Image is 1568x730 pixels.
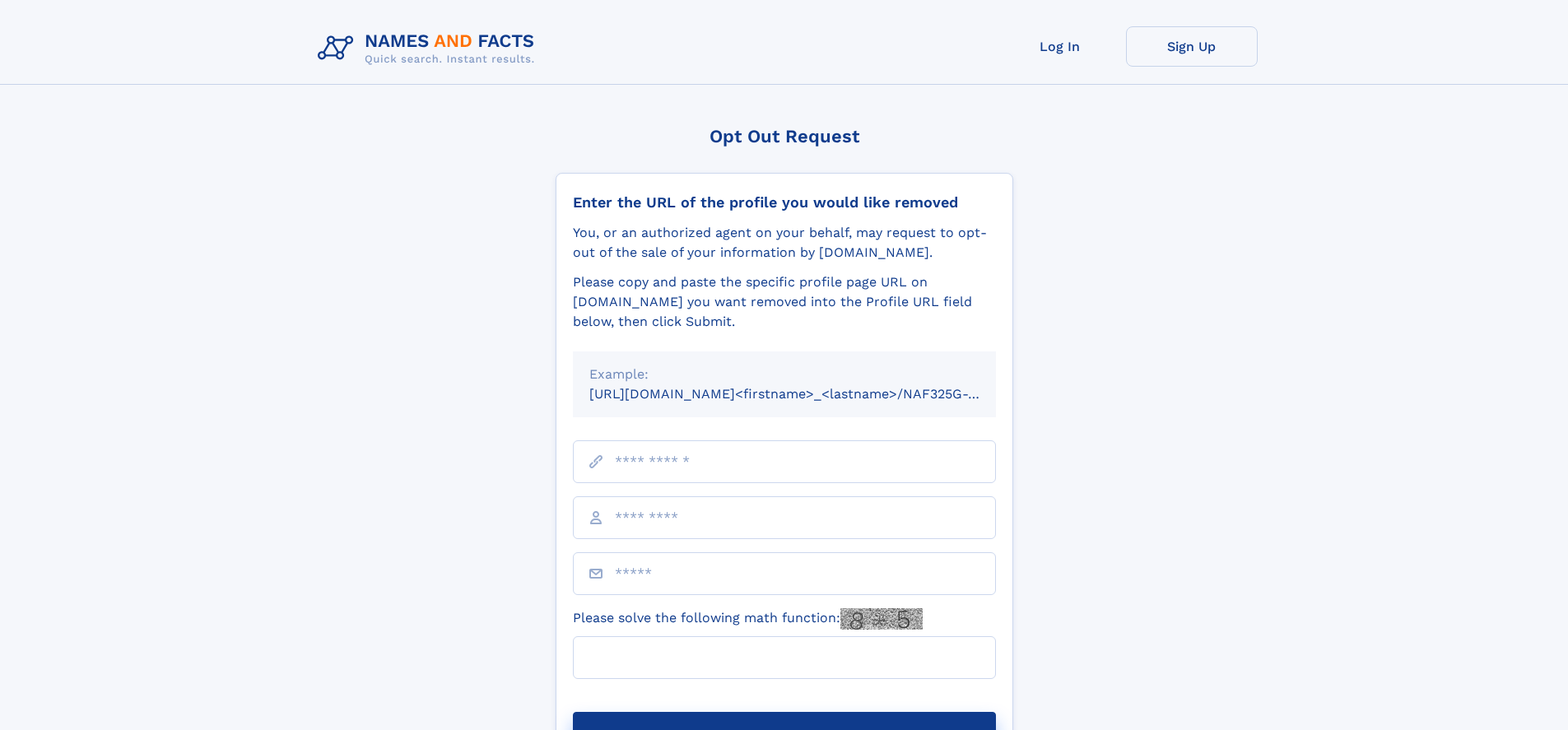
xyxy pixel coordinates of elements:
[589,386,1027,402] small: [URL][DOMAIN_NAME]<firstname>_<lastname>/NAF325G-xxxxxxxx
[573,272,996,332] div: Please copy and paste the specific profile page URL on [DOMAIN_NAME] you want removed into the Pr...
[573,608,923,630] label: Please solve the following math function:
[573,193,996,212] div: Enter the URL of the profile you would like removed
[311,26,548,71] img: Logo Names and Facts
[994,26,1126,67] a: Log In
[589,365,979,384] div: Example:
[556,126,1013,146] div: Opt Out Request
[1126,26,1258,67] a: Sign Up
[573,223,996,263] div: You, or an authorized agent on your behalf, may request to opt-out of the sale of your informatio...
